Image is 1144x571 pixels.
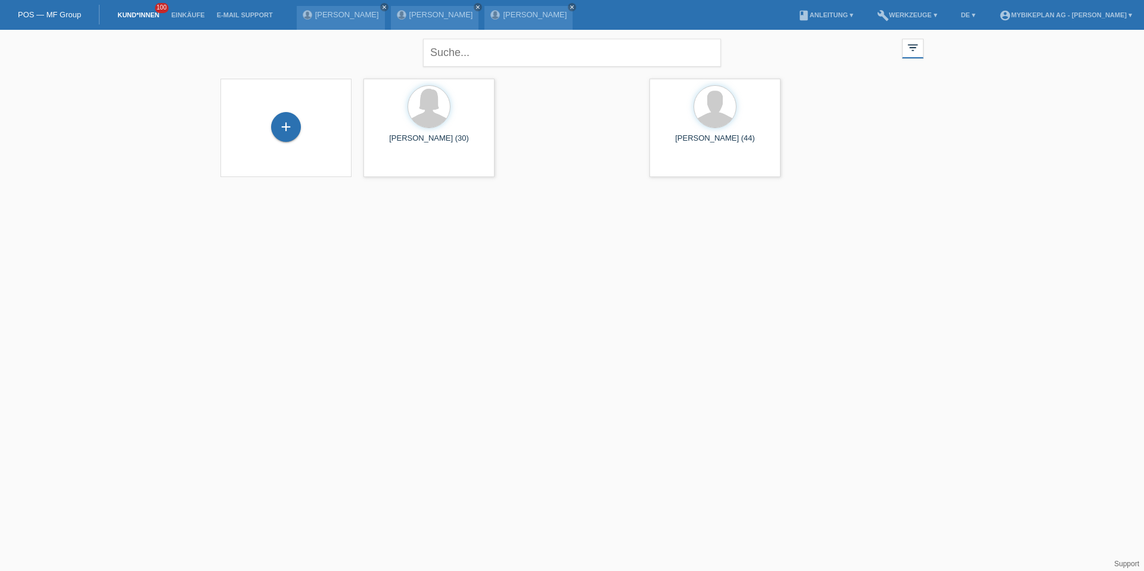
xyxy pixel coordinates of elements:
a: Einkäufe [165,11,210,18]
a: [PERSON_NAME] [409,10,473,19]
span: 100 [155,3,169,13]
i: close [475,4,481,10]
a: account_circleMybikeplan AG - [PERSON_NAME] ▾ [993,11,1138,18]
a: POS — MF Group [18,10,81,19]
i: book [798,10,810,21]
a: close [380,3,388,11]
a: close [568,3,576,11]
a: Kund*innen [111,11,165,18]
i: close [569,4,575,10]
i: filter_list [906,41,919,54]
a: Support [1114,560,1139,568]
i: account_circle [999,10,1011,21]
a: DE ▾ [955,11,981,18]
div: [PERSON_NAME] (30) [373,134,485,153]
a: buildWerkzeuge ▾ [871,11,943,18]
a: close [474,3,482,11]
a: bookAnleitung ▾ [792,11,859,18]
div: [PERSON_NAME] (44) [659,134,771,153]
i: build [877,10,889,21]
input: Suche... [423,39,721,67]
a: [PERSON_NAME] [503,10,567,19]
a: [PERSON_NAME] [315,10,379,19]
i: close [381,4,387,10]
a: E-Mail Support [211,11,279,18]
div: Kund*in hinzufügen [272,117,300,137]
